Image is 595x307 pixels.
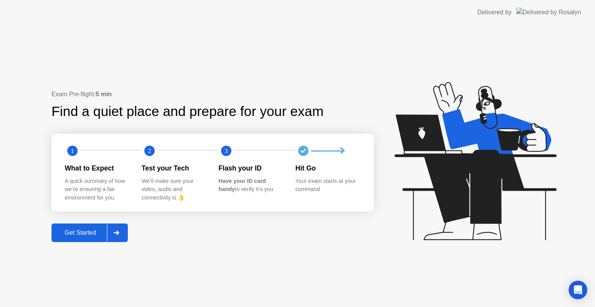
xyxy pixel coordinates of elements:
div: Exam Pre-flight: [52,90,374,99]
div: Test your Tech [142,163,206,173]
div: to verify it’s you [218,177,283,194]
text: 2 [148,147,151,155]
div: Your exam starts at your command [296,177,360,194]
div: A quick summary of how we’re ensuring a fair environment for you [65,177,129,202]
div: Flash your ID [218,163,283,173]
div: What to Expect [65,163,129,173]
div: Hit Go [296,163,360,173]
div: Delivered by [477,8,512,17]
button: Get Started [52,223,128,242]
b: Have your ID card handy [218,178,266,193]
div: Open Intercom Messenger [569,281,587,299]
div: Get Started [54,229,107,236]
b: 5 min [96,91,112,97]
div: Find a quiet place and prepare for your exam [52,101,325,122]
img: Delivered by Rosalyn [516,8,581,17]
text: 1 [71,147,74,155]
text: 3 [225,147,228,155]
div: We’ll make sure your video, audio and connectivity is 👌 [142,177,206,202]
